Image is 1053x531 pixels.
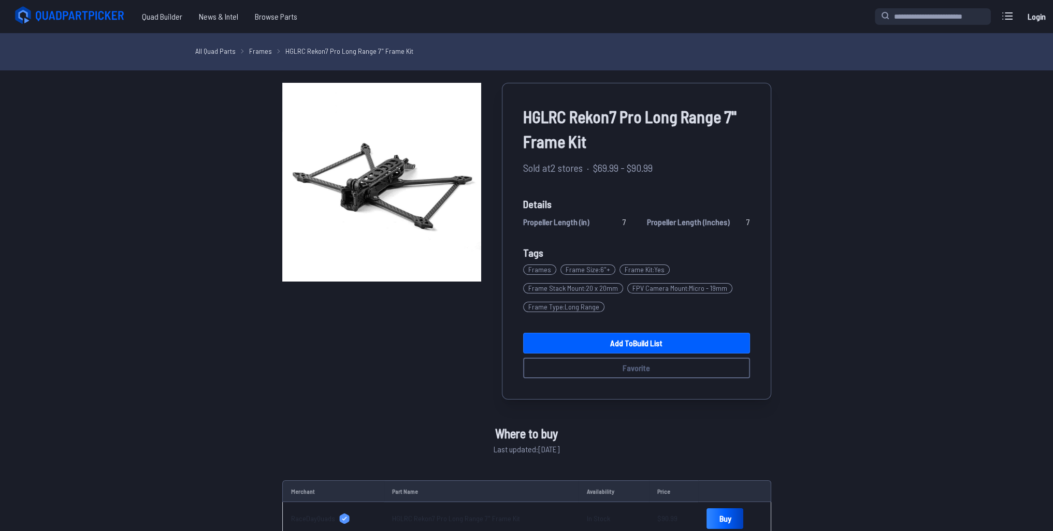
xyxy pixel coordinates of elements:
a: Frames [249,46,272,56]
span: Sold at 2 stores [523,160,583,175]
span: Propeller Length (in) [523,216,589,228]
a: All Quad Parts [195,46,236,56]
a: Add toBuild List [523,333,750,353]
a: Frame Type:Long Range [523,298,609,316]
a: FPV Camera Mount:Micro - 19mm [627,279,737,298]
td: Price [649,480,699,502]
span: Frame Type : Long Range [523,302,604,312]
span: FPV Camera Mount : Micro - 19mm [627,283,732,293]
span: Frame Size : 6"+ [560,264,615,275]
a: Login [1024,6,1049,27]
a: Frame Size:6"+ [560,260,619,279]
span: 7 [746,216,750,228]
a: Frames [523,260,560,279]
a: Browse Parts [247,6,306,27]
td: Merchant [282,480,384,502]
span: Details [523,196,750,212]
a: Buy [706,508,743,529]
span: Frames [523,264,556,275]
img: image [282,83,481,282]
td: Part Name [384,480,579,502]
span: Last updated: [DATE] [494,443,559,455]
span: Frame Kit : Yes [619,264,670,275]
a: Frame Stack Mount:20 x 20mm [523,279,627,298]
td: Availability [579,480,649,502]
span: Frame Stack Mount : 20 x 20mm [523,283,623,293]
span: Propeller Length (Inches) [647,216,730,228]
span: Where to buy [495,424,558,443]
a: HGLRC Rekon7 Pro Long Range 7" Frame Kit [392,514,520,523]
a: Quad Builder [134,6,191,27]
span: $69.99 - $90.99 [593,160,653,175]
button: Favorite [523,358,750,378]
a: HGLRC Rekon7 Pro Long Range 7" Frame Kit [285,46,413,56]
span: Tags [523,246,543,259]
a: Frame Kit:Yes [619,260,674,279]
span: RaceDayQuads [291,513,335,524]
a: News & Intel [191,6,247,27]
span: · [587,160,589,175]
a: RaceDayQuads [291,513,376,524]
span: HGLRC Rekon7 Pro Long Range 7" Frame Kit [523,104,750,154]
span: 7 [623,216,626,228]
